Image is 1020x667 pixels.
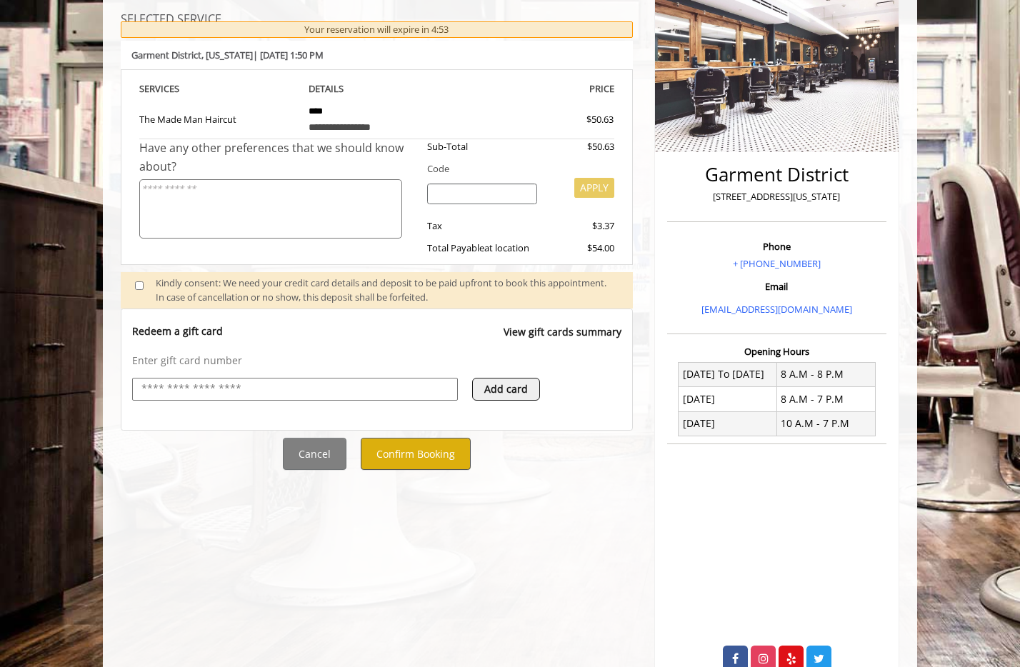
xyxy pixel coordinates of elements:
td: [DATE] [679,411,777,436]
p: [STREET_ADDRESS][US_STATE] [671,189,883,204]
div: $54.00 [548,241,614,256]
b: Garment District | [DATE] 1:50 PM [131,49,324,61]
p: Redeem a gift card [132,324,223,338]
button: APPLY [574,178,614,198]
button: Cancel [283,438,346,470]
button: Add card [472,378,540,401]
span: at location [484,241,529,254]
h3: Email [671,281,883,291]
a: View gift cards summary [504,324,621,353]
th: SERVICE [139,81,298,97]
div: Code [416,161,614,176]
td: 10 A.M - 7 P.M [776,411,875,436]
td: The Made Man Haircut [139,97,298,139]
div: $50.63 [548,139,614,154]
span: S [174,82,179,95]
div: Your reservation will expire in 4:53 [121,21,633,38]
div: Sub-Total [416,139,549,154]
button: Confirm Booking [361,438,471,470]
div: $50.63 [535,112,614,127]
span: , [US_STATE] [201,49,253,61]
a: [EMAIL_ADDRESS][DOMAIN_NAME] [701,303,852,316]
div: Total Payable [416,241,549,256]
td: [DATE] [679,387,777,411]
th: PRICE [456,81,614,97]
th: DETAILS [298,81,456,97]
td: [DATE] To [DATE] [679,362,777,386]
div: Have any other preferences that we should know about? [139,139,416,176]
div: $3.37 [548,219,614,234]
h3: SELECTED SERVICE [121,14,633,26]
td: 8 A.M - 7 P.M [776,387,875,411]
a: + [PHONE_NUMBER] [733,257,821,270]
div: Tax [416,219,549,234]
div: Kindly consent: We need your credit card details and deposit to be paid upfront to book this appo... [156,276,619,306]
h3: Opening Hours [667,346,886,356]
td: 8 A.M - 8 P.M [776,362,875,386]
h2: Garment District [671,164,883,185]
p: Enter gift card number [132,353,621,368]
h3: Phone [671,241,883,251]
